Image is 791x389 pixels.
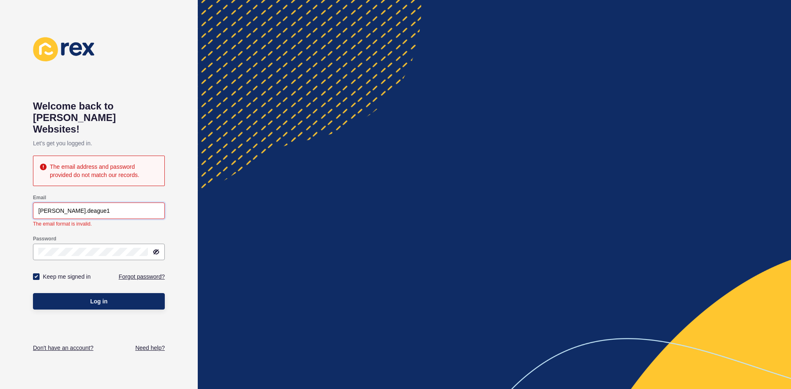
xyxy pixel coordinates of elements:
div: The email format is invalid. [33,221,165,227]
button: Log in [33,293,165,310]
a: Don't have an account? [33,344,94,352]
input: e.g. name@company.com [38,207,159,215]
span: Log in [90,297,108,305]
a: Need help? [135,344,165,352]
div: The email address and password provided do not match our records. [50,163,158,179]
h1: Welcome back to [PERSON_NAME] Websites! [33,100,165,135]
a: Forgot password? [119,273,165,281]
p: Let's get you logged in. [33,135,165,151]
label: Keep me signed in [43,273,91,281]
label: Password [33,235,56,242]
label: Email [33,194,46,201]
